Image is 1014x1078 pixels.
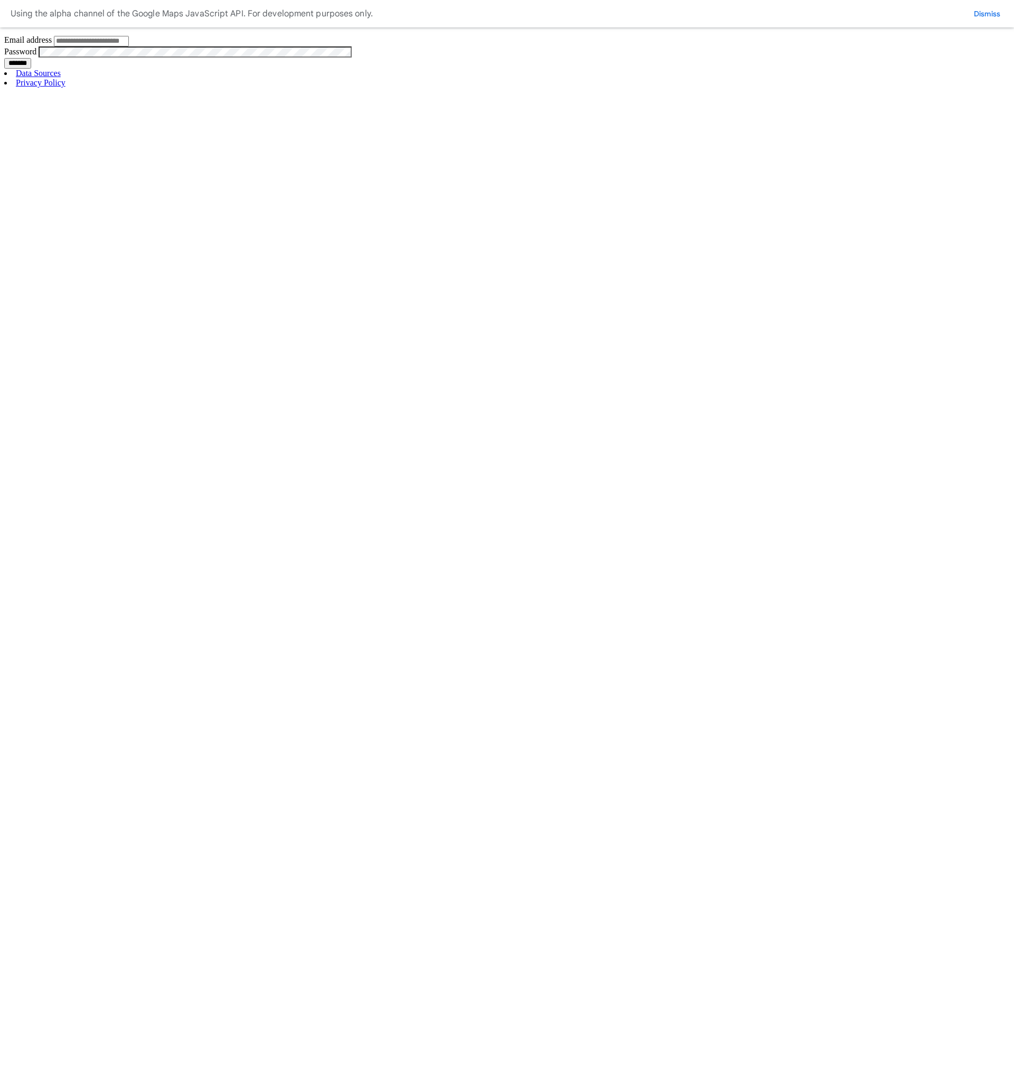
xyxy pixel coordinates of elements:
a: Data Sources [16,69,61,78]
label: Email address [4,35,52,44]
div: Using the alpha channel of the Google Maps JavaScript API. For development purposes only. [11,6,373,21]
button: Dismiss [971,8,1003,19]
a: Privacy Policy [16,78,65,87]
label: Password [4,47,36,56]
